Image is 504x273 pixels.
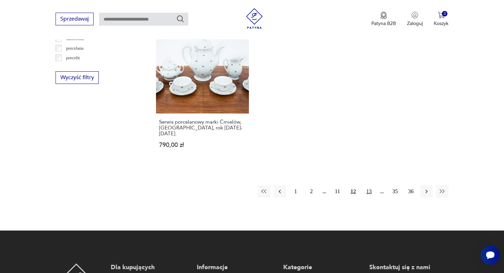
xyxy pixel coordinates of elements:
p: Informacje [197,263,276,272]
button: Sprzedawaj [56,13,94,25]
iframe: Smartsupp widget button [481,246,500,265]
p: porcelit [66,54,80,62]
p: Dla kupujących [111,263,190,272]
a: Ikona medaluPatyna B2B [371,12,396,27]
img: Ikona medalu [380,12,387,19]
h3: Serwis porcelanowy marki Ćmielów, [GEOGRAPHIC_DATA], rok [DATE]-[DATE]. [159,119,246,137]
img: Patyna - sklep z meblami i dekoracjami vintage [244,8,265,29]
p: Skontaktuj się z nami [369,263,448,272]
button: Patyna B2B [371,12,396,27]
a: Sprzedawaj [56,17,94,22]
button: 12 [347,185,359,198]
button: Wyczyść filtry [56,71,99,84]
p: 790,00 zł [159,142,246,148]
img: Ikona koszyka [438,12,445,18]
button: 11 [331,185,344,198]
button: 36 [405,185,417,198]
p: Koszyk [434,20,448,27]
button: Zaloguj [407,12,423,27]
a: Serwis porcelanowy marki Ćmielów, Polska, rok 1920-1930.Serwis porcelanowy marki Ćmielów, [GEOGRA... [156,21,249,161]
button: 1 [289,185,302,198]
button: 0Koszyk [434,12,448,27]
p: Kategorie [283,263,362,272]
button: 35 [389,185,401,198]
p: Zaloguj [407,20,423,27]
button: Szukaj [176,15,184,23]
p: porcelana [66,45,84,52]
button: 2 [305,185,317,198]
p: Patyna B2B [371,20,396,27]
button: 13 [363,185,375,198]
img: Ikonka użytkownika [411,12,418,18]
p: szkło [66,64,75,71]
div: 0 [442,11,448,17]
